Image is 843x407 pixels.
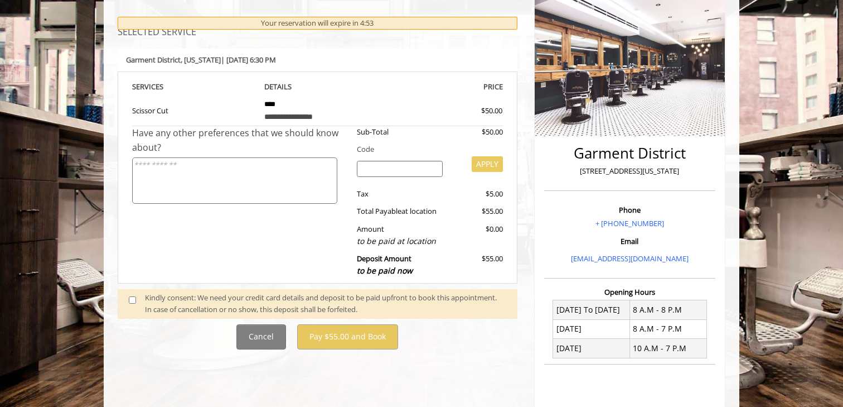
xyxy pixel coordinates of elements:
[451,253,502,277] div: $55.00
[401,206,437,216] span: at location
[571,253,689,264] a: [EMAIL_ADDRESS][DOMAIN_NAME]
[348,143,503,155] div: Code
[118,27,517,37] h3: SELECTED SERVICE
[472,156,503,172] button: APPLY
[595,218,664,228] a: + [PHONE_NUMBER]
[126,55,276,65] b: Garment District | [DATE] 6:30 PM
[553,319,630,338] td: [DATE]
[348,188,452,200] div: Tax
[451,223,502,247] div: $0.00
[547,145,713,161] h2: Garment District
[256,80,380,93] th: DETAILS
[379,80,503,93] th: PRICE
[441,105,502,117] div: $50.00
[357,235,443,247] div: to be paid at location
[297,324,398,349] button: Pay $55.00 and Book
[236,324,286,349] button: Cancel
[553,300,630,319] td: [DATE] To [DATE]
[629,339,706,358] td: 10 A.M - 7 P.M
[547,237,713,245] h3: Email
[145,292,506,315] div: Kindly consent: We need your credit card details and deposit to be paid upfront to book this appo...
[159,82,163,92] span: S
[553,339,630,358] td: [DATE]
[451,205,502,217] div: $55.00
[629,319,706,338] td: 8 A.M - 7 P.M
[348,223,452,247] div: Amount
[132,93,256,126] td: Scissor Cut
[629,300,706,319] td: 8 A.M - 8 P.M
[357,253,413,276] b: Deposit Amount
[547,165,713,177] p: [STREET_ADDRESS][US_STATE]
[348,205,452,217] div: Total Payable
[451,188,502,200] div: $5.00
[132,80,256,93] th: SERVICE
[348,126,452,138] div: Sub-Total
[357,265,413,276] span: to be paid now
[544,288,715,296] h3: Opening Hours
[451,126,502,138] div: $50.00
[118,17,517,30] div: Your reservation will expire in 4:53
[547,206,713,214] h3: Phone
[181,55,221,65] span: , [US_STATE]
[132,126,348,155] div: Have any other preferences that we should know about?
